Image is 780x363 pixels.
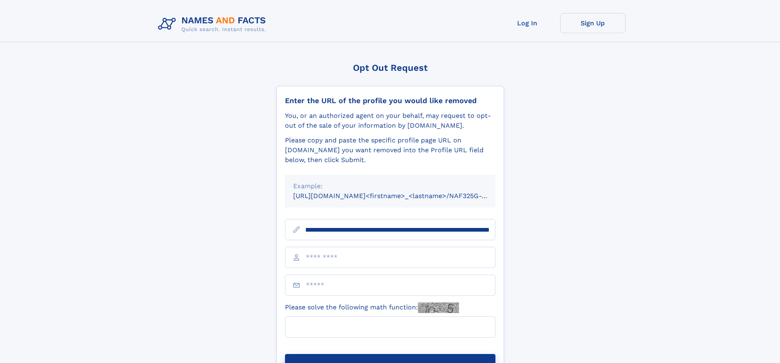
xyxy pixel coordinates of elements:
[285,111,495,131] div: You, or an authorized agent on your behalf, may request to opt-out of the sale of your informatio...
[285,96,495,105] div: Enter the URL of the profile you would like removed
[285,302,459,313] label: Please solve the following math function:
[285,135,495,165] div: Please copy and paste the specific profile page URL on [DOMAIN_NAME] you want removed into the Pr...
[276,63,504,73] div: Opt Out Request
[495,13,560,33] a: Log In
[293,192,511,200] small: [URL][DOMAIN_NAME]<firstname>_<lastname>/NAF325G-xxxxxxxx
[155,13,273,35] img: Logo Names and Facts
[293,181,487,191] div: Example:
[560,13,626,33] a: Sign Up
